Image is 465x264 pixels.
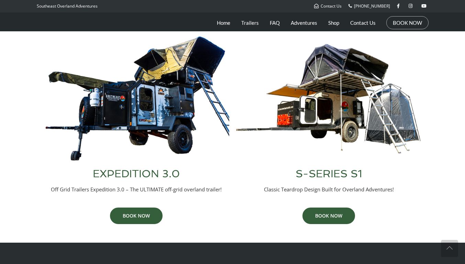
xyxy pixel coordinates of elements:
[236,169,422,179] h3: S-SERIES S1
[393,19,422,26] a: BOOK NOW
[350,14,376,31] a: Contact Us
[44,35,229,162] img: Off Grid Trailers Expedition 3.0 Overland Trailer Full Setup
[302,208,355,224] a: BOOK NOW
[328,14,339,31] a: Shop
[44,186,229,193] p: Off Grid Trailers Expedition 3.0 – The ULTIMATE off-grid overland trailer!
[44,169,229,179] h3: EXPEDITION 3.0
[270,14,280,31] a: FAQ
[241,14,259,31] a: Trailers
[37,2,98,11] p: Southeast Overland Adventures
[354,3,390,9] span: [PHONE_NUMBER]
[314,3,342,9] a: Contact Us
[217,14,230,31] a: Home
[291,14,317,31] a: Adventures
[236,35,422,162] img: Southeast Overland Adventures S-Series S1 Overland Trailer Full Setup
[236,186,422,193] p: Classic Teardrop Design Built for Overland Adventures!
[348,3,390,9] a: [PHONE_NUMBER]
[321,3,342,9] span: Contact Us
[110,208,163,224] a: BOOK NOW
